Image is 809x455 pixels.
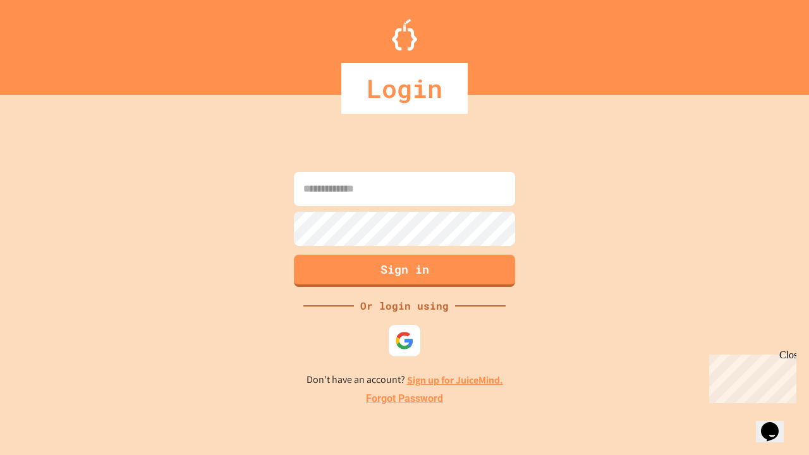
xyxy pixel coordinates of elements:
iframe: chat widget [756,404,796,442]
button: Sign in [294,255,515,287]
img: google-icon.svg [395,331,414,350]
p: Don't have an account? [307,372,503,388]
iframe: chat widget [704,349,796,403]
div: Or login using [354,298,455,313]
div: Chat with us now!Close [5,5,87,80]
div: Login [341,63,468,114]
img: Logo.svg [392,19,417,51]
a: Sign up for JuiceMind. [407,373,503,387]
a: Forgot Password [366,391,443,406]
